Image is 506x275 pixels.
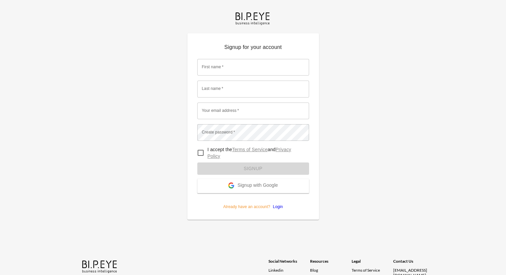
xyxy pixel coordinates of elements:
span: Linkedin [268,268,283,273]
a: Terms of Service [232,147,268,152]
a: Blog [310,268,318,273]
p: Already have an account? [197,193,309,210]
button: Signup with Google [197,179,309,193]
div: Resources [310,259,352,268]
img: bipeye-logo [234,11,272,26]
p: I accept the and [208,146,304,159]
span: Signup with Google [238,182,278,189]
a: Terms of Service [352,268,391,273]
div: Contact Us [393,259,435,268]
p: Signup for your account [197,43,309,54]
div: Legal [352,259,393,268]
a: Linkedin [268,268,310,273]
div: Social Networks [268,259,310,268]
a: Login [270,204,283,209]
img: bipeye-logo [81,259,119,274]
